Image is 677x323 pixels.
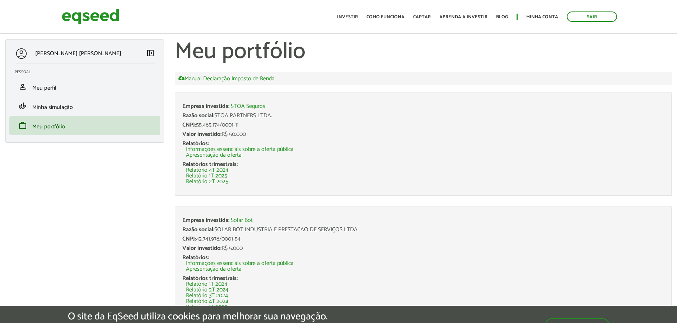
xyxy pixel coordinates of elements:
span: Razão social: [182,111,214,120]
a: Informações essenciais sobre a oferta pública [186,261,294,266]
h2: Pessoal [15,70,160,74]
li: Meu perfil [9,77,160,96]
span: CNPJ: [182,120,196,130]
a: Relatório 4T 2024 [186,299,228,304]
a: finance_modeMinha simulação [15,102,155,110]
span: Valor investido: [182,129,221,139]
li: Minha simulação [9,96,160,116]
a: Solar Bot [231,218,253,223]
a: Relatório 4T 2024 [186,167,228,173]
a: workMeu portfólio [15,121,155,130]
span: finance_mode [18,102,27,110]
a: Blog [496,15,508,19]
a: Relatório 2T 2024 [186,287,228,293]
div: STOA PARTNERS LTDA. [182,113,664,119]
img: EqSeed [62,7,119,26]
span: CNPJ: [182,234,196,244]
span: Relatórios: [182,253,209,262]
a: Informações essenciais sobre a oferta pública [186,147,294,152]
h5: O site da EqSeed utiliza cookies para melhorar sua navegação. [68,311,328,322]
a: Relatório 1T 2025 [186,173,227,179]
a: Investir [337,15,358,19]
div: R$ 50.000 [182,132,664,137]
span: Minha simulação [32,103,73,112]
a: STOA Seguros [231,104,265,109]
a: Como funciona [366,15,405,19]
a: Aprenda a investir [439,15,487,19]
p: [PERSON_NAME] [PERSON_NAME] [35,50,121,57]
span: Razão social: [182,225,214,234]
span: work [18,121,27,130]
div: SOLAR BOT INDUSTRIA E PRESTACAO DE SERVIÇOS LTDA. [182,227,664,233]
span: Meu perfil [32,83,56,93]
a: Relatório 2T 2025 [186,179,228,185]
span: left_panel_close [146,49,155,57]
a: Apresentação da oferta [186,152,242,158]
a: Apresentação da oferta [186,266,242,272]
span: Meu portfólio [32,122,65,132]
a: Relatório 1T 2024 [186,281,227,287]
div: 42.741.978/0001-54 [182,236,664,242]
span: Empresa investida: [182,101,229,111]
div: R$ 5.000 [182,246,664,251]
a: Captar [413,15,431,19]
a: Minha conta [526,15,558,19]
span: Relatórios trimestrais: [182,160,238,169]
li: Meu portfólio [9,116,160,135]
span: Relatórios trimestrais: [182,274,238,283]
a: Relatório 1T 2025 [186,304,227,310]
span: Empresa investida: [182,215,229,225]
h1: Meu portfólio [175,39,672,65]
a: Sair [567,11,617,22]
span: person [18,82,27,91]
a: Manual Declaração Imposto de Renda [178,75,275,82]
div: 55.465.174/0001-11 [182,122,664,128]
span: Relatórios: [182,139,209,148]
span: Valor investido: [182,243,221,253]
a: personMeu perfil [15,82,155,91]
a: Relatório 3T 2024 [186,293,228,299]
a: Colapsar menu [146,49,155,59]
